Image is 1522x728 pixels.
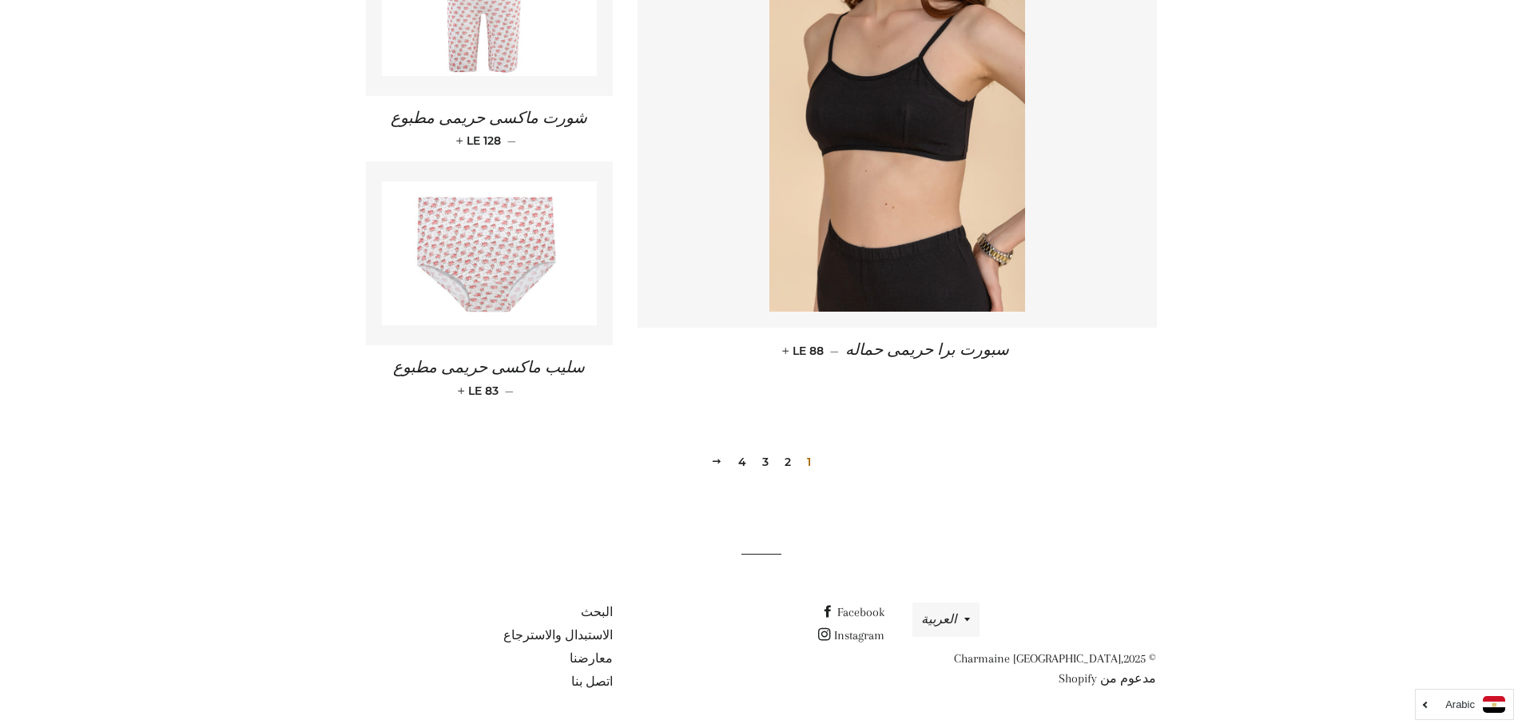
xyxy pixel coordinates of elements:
a: 4 [732,450,753,474]
span: LE 88 [785,344,824,358]
a: الاستبدال والاسترجاع [503,628,613,642]
a: اتصل بنا [571,674,613,689]
span: — [507,133,516,148]
a: 3 [756,450,775,474]
span: سبورت برا حريمى حماله [845,341,1009,359]
a: Arabic [1424,696,1505,713]
a: Charmaine [GEOGRAPHIC_DATA] [954,651,1121,666]
span: LE 83 [461,384,499,398]
i: Arabic [1445,699,1475,710]
p: © 2025, [908,649,1156,689]
span: سليب ماكسى حريمى مطبوع [393,359,585,376]
a: معارضنا [570,651,613,666]
a: Instagram [818,628,884,642]
a: البحث [581,605,613,619]
span: 1 [801,450,817,474]
button: العربية [912,603,980,637]
a: شورت ماكسى حريمى مطبوع — LE 128 [366,96,614,161]
a: سليب ماكسى حريمى مطبوع — LE 83 [366,345,614,411]
span: — [505,384,514,398]
a: سبورت برا حريمى حماله — LE 88 [638,328,1157,373]
a: مدعوم من Shopify [1059,671,1156,686]
a: 2 [778,450,797,474]
span: LE 128 [459,133,501,148]
span: شورت ماكسى حريمى مطبوع [391,109,587,127]
a: Facebook [821,605,884,619]
span: — [830,344,839,358]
